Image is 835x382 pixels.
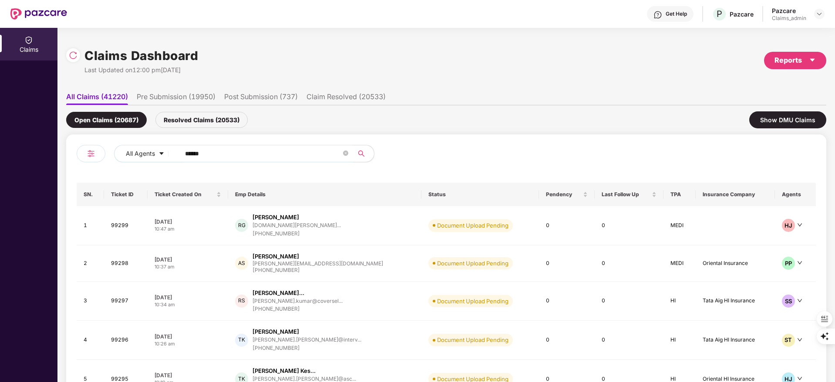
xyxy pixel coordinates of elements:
[546,191,581,198] span: Pendency
[235,257,248,270] div: AS
[126,149,155,158] span: All Agents
[155,301,221,308] div: 10:34 am
[595,183,664,206] th: Last Follow Up
[155,112,248,128] div: Resolved Claims (20533)
[224,92,298,105] li: Post Submission (737)
[84,65,198,75] div: Last Updated on 12:00 pm[DATE]
[775,183,816,206] th: Agents
[104,245,148,282] td: 99298
[595,206,664,245] td: 0
[696,321,774,360] td: Tata Aig HI Insurance
[437,259,508,268] div: Document Upload Pending
[539,321,595,360] td: 0
[104,206,148,245] td: 99299
[253,252,299,261] div: [PERSON_NAME]
[809,57,816,64] span: caret-down
[253,298,343,304] div: [PERSON_NAME].kumar@coversel...
[253,376,356,382] div: [PERSON_NAME].[PERSON_NAME]@asc...
[306,92,386,105] li: Claim Resolved (20533)
[782,257,795,270] div: PP
[253,337,361,342] div: [PERSON_NAME].[PERSON_NAME]@interv...
[155,191,215,198] span: Ticket Created On
[24,36,33,44] img: svg+xml;base64,PHN2ZyBpZD0iQ2xhaW0iIHhtbG5zPSJodHRwOi8vd3d3LnczLm9yZy8yMDAwL3N2ZyIgd2lkdGg9IjIwIi...
[253,230,341,238] div: [PHONE_NUMBER]
[782,295,795,308] div: SS
[797,222,802,228] span: down
[343,151,348,156] span: close-circle
[104,282,148,321] td: 99297
[158,151,165,157] span: caret-down
[421,183,539,206] th: Status
[653,10,662,19] img: svg+xml;base64,PHN2ZyBpZD0iSGVscC0zMngzMiIgeG1sbnM9Imh0dHA6Ly93d3cudzMub3JnLzIwMDAvc3ZnIiB3aWR0aD...
[66,92,128,105] li: All Claims (41220)
[797,260,802,265] span: down
[86,148,96,159] img: svg+xml;base64,PHN2ZyB4bWxucz0iaHR0cDovL3d3dy53My5vcmcvMjAwMC9zdmciIHdpZHRoPSIyNCIgaGVpZ2h0PSIyNC...
[602,191,650,198] span: Last Follow Up
[137,92,215,105] li: Pre Submission (19950)
[69,51,77,60] img: svg+xml;base64,PHN2ZyBpZD0iUmVsb2FkLTMyeDMyIiB4bWxucz0iaHR0cDovL3d3dy53My5vcmcvMjAwMC9zdmciIHdpZH...
[595,245,664,282] td: 0
[539,282,595,321] td: 0
[235,295,248,308] div: RS
[774,55,816,66] div: Reports
[717,9,722,19] span: P
[77,183,104,206] th: SN.
[797,376,802,381] span: down
[782,219,795,232] div: HJ
[353,150,370,157] span: search
[797,298,802,303] span: down
[235,334,248,347] div: TK
[663,321,696,360] td: HI
[696,245,774,282] td: Oriental Insurance
[797,337,802,342] span: down
[155,256,221,263] div: [DATE]
[663,183,696,206] th: TPA
[696,183,774,206] th: Insurance Company
[77,245,104,282] td: 2
[782,334,795,347] div: ST
[253,328,299,336] div: [PERSON_NAME]
[77,206,104,245] td: 1
[353,145,374,162] button: search
[77,321,104,360] td: 4
[253,289,304,297] div: [PERSON_NAME]...
[155,294,221,301] div: [DATE]
[155,263,221,271] div: 10:37 am
[253,367,316,375] div: [PERSON_NAME] Kes...
[235,219,248,232] div: RG
[437,335,508,344] div: Document Upload Pending
[77,282,104,321] td: 3
[253,213,299,221] div: [PERSON_NAME]
[104,183,148,206] th: Ticket ID
[104,321,148,360] td: 99296
[437,297,508,305] div: Document Upload Pending
[539,183,595,206] th: Pendency
[666,10,687,17] div: Get Help
[148,183,228,206] th: Ticket Created On
[772,15,806,22] div: Claims_admin
[155,218,221,225] div: [DATE]
[253,261,383,266] div: [PERSON_NAME][EMAIL_ADDRESS][DOMAIN_NAME]
[253,344,361,352] div: [PHONE_NUMBER]
[539,245,595,282] td: 0
[228,183,421,206] th: Emp Details
[663,206,696,245] td: MEDI
[155,333,221,340] div: [DATE]
[66,112,147,128] div: Open Claims (20687)
[663,245,696,282] td: MEDI
[816,10,823,17] img: svg+xml;base64,PHN2ZyBpZD0iRHJvcGRvd24tMzJ4MzIiIHhtbG5zPSJodHRwOi8vd3d3LnczLm9yZy8yMDAwL3N2ZyIgd2...
[730,10,754,18] div: Pazcare
[155,225,221,233] div: 10:47 am
[253,266,383,275] div: [PHONE_NUMBER]
[114,145,183,162] button: All Agentscaret-down
[253,222,341,228] div: [DOMAIN_NAME][PERSON_NAME]...
[749,111,826,128] div: Show DMU Claims
[663,282,696,321] td: HI
[155,340,221,348] div: 10:26 am
[84,46,198,65] h1: Claims Dashboard
[155,372,221,379] div: [DATE]
[595,321,664,360] td: 0
[10,8,67,20] img: New Pazcare Logo
[437,221,508,230] div: Document Upload Pending
[595,282,664,321] td: 0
